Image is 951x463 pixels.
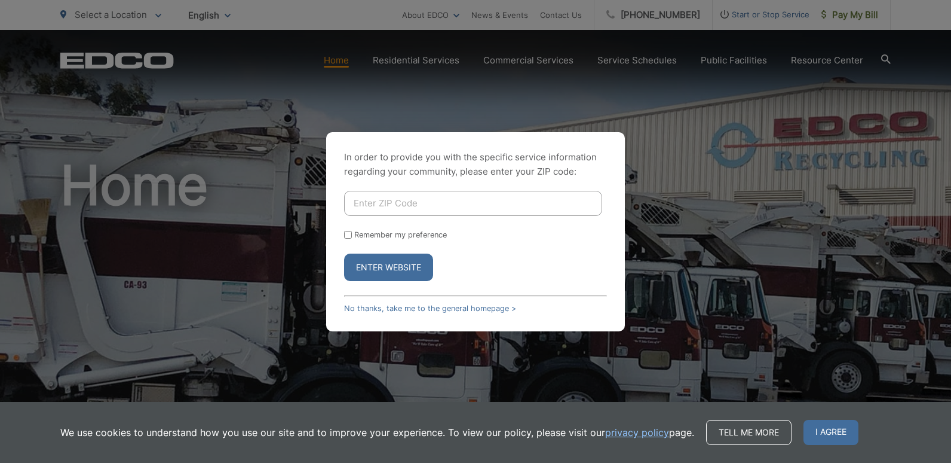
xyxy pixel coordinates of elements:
a: No thanks, take me to the general homepage > [344,304,516,313]
p: In order to provide you with the specific service information regarding your community, please en... [344,150,607,179]
input: Enter ZIP Code [344,191,602,216]
button: Enter Website [344,254,433,281]
a: privacy policy [605,425,669,440]
label: Remember my preference [354,230,447,239]
p: We use cookies to understand how you use our site and to improve your experience. To view our pol... [60,425,694,440]
a: Tell me more [706,420,792,445]
span: I agree [803,420,858,445]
